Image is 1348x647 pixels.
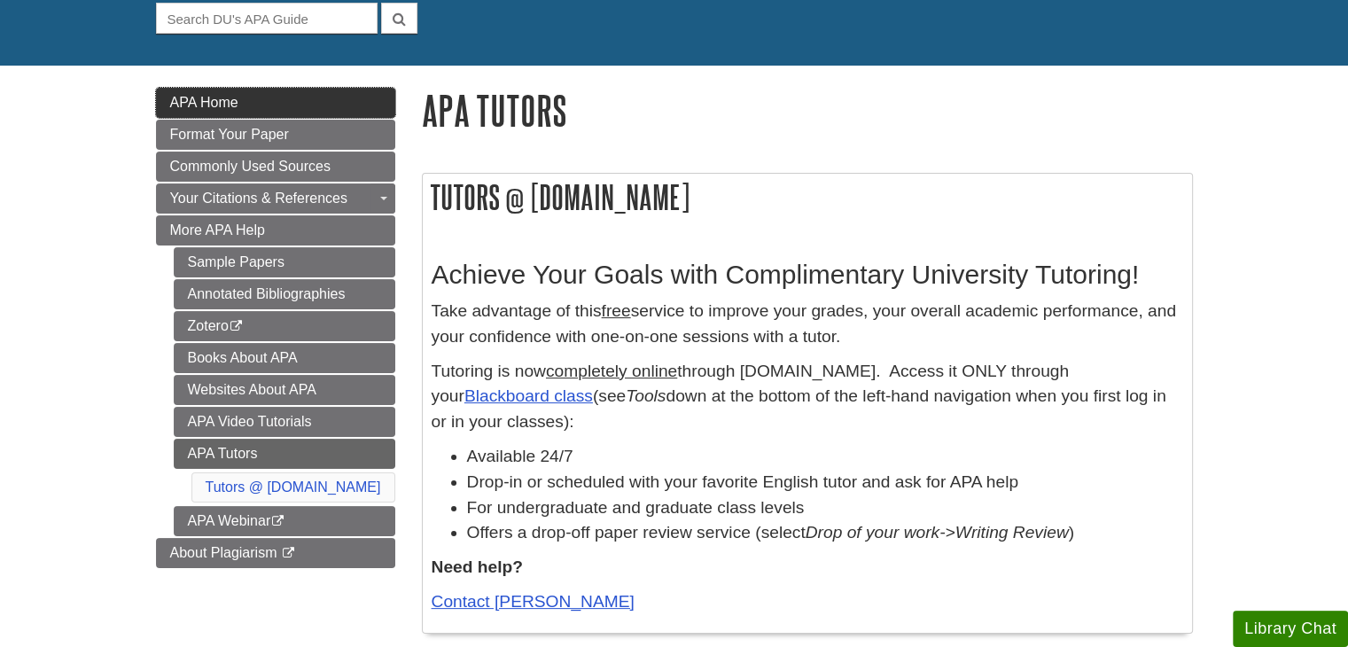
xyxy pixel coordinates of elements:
[156,3,378,34] input: Search DU's APA Guide
[174,407,395,437] a: APA Video Tutorials
[432,592,635,611] a: Contact [PERSON_NAME]
[546,362,677,380] u: completely online
[174,247,395,277] a: Sample Papers
[156,183,395,214] a: Your Citations & References
[156,538,395,568] a: About Plagiarism
[467,470,1183,495] li: Drop-in or scheduled with your favorite English tutor and ask for APA help
[422,88,1193,133] h1: APA Tutors
[270,516,285,527] i: This link opens in a new window
[170,95,238,110] span: APA Home
[174,439,395,469] a: APA Tutors
[156,88,395,118] a: APA Home
[170,545,277,560] span: About Plagiarism
[602,301,631,320] u: free
[156,215,395,246] a: More APA Help
[174,279,395,309] a: Annotated Bibliographies
[156,88,395,568] div: Guide Page Menu
[170,191,347,206] span: Your Citations & References
[206,479,381,495] a: Tutors @ [DOMAIN_NAME]
[156,152,395,182] a: Commonly Used Sources
[432,359,1183,435] p: Tutoring is now through [DOMAIN_NAME]. Access it ONLY through your (see down at the bottom of the...
[432,299,1183,350] p: Take advantage of this service to improve your grades, your overall academic performance, and you...
[626,386,666,405] em: Tools
[423,174,1192,221] h2: Tutors @ [DOMAIN_NAME]
[467,520,1183,546] li: Offers a drop-off paper review service (select )
[467,444,1183,470] li: Available 24/7
[1233,611,1348,647] button: Library Chat
[432,557,523,576] strong: Need help?
[156,120,395,150] a: Format Your Paper
[174,343,395,373] a: Books About APA
[174,375,395,405] a: Websites About APA
[174,506,395,536] a: APA Webinar
[806,523,1069,542] em: Drop of your work->Writing Review
[170,127,289,142] span: Format Your Paper
[170,222,265,238] span: More APA Help
[464,386,593,405] a: Blackboard class
[170,159,331,174] span: Commonly Used Sources
[432,260,1183,290] h2: Achieve Your Goals with Complimentary University Tutoring!
[229,321,244,332] i: This link opens in a new window
[467,495,1183,521] li: For undergraduate and graduate class levels
[174,311,395,341] a: Zotero
[281,548,296,559] i: This link opens in a new window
